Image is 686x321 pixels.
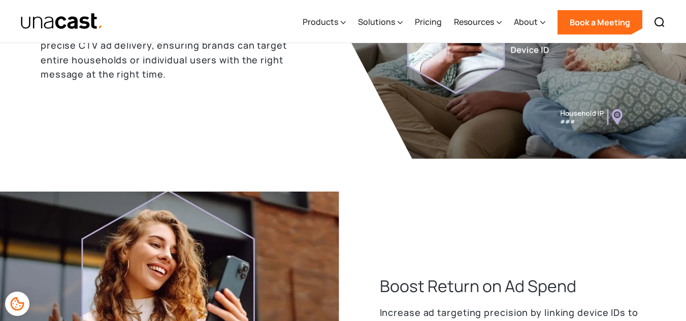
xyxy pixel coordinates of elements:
div: Products [303,16,338,28]
div: About [514,16,538,28]
a: home [20,13,103,30]
div: Solutions [358,16,395,28]
p: By linking mobile IDs to household IPs, Unacast enables precise CTV ad delivery, ensuring brands ... [41,23,307,82]
a: Book a Meeting [558,10,642,34]
div: Resources [454,2,502,43]
div: Products [303,2,346,43]
div: Solutions [358,2,403,43]
div: Cookie Preferences [5,292,29,316]
div: About [514,2,545,43]
div: Resources [454,16,494,28]
img: Search icon [654,16,666,28]
img: Unacast text logo [20,13,103,30]
a: Pricing [415,2,442,43]
h3: Boost Return on Ad Spend [380,275,576,297]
